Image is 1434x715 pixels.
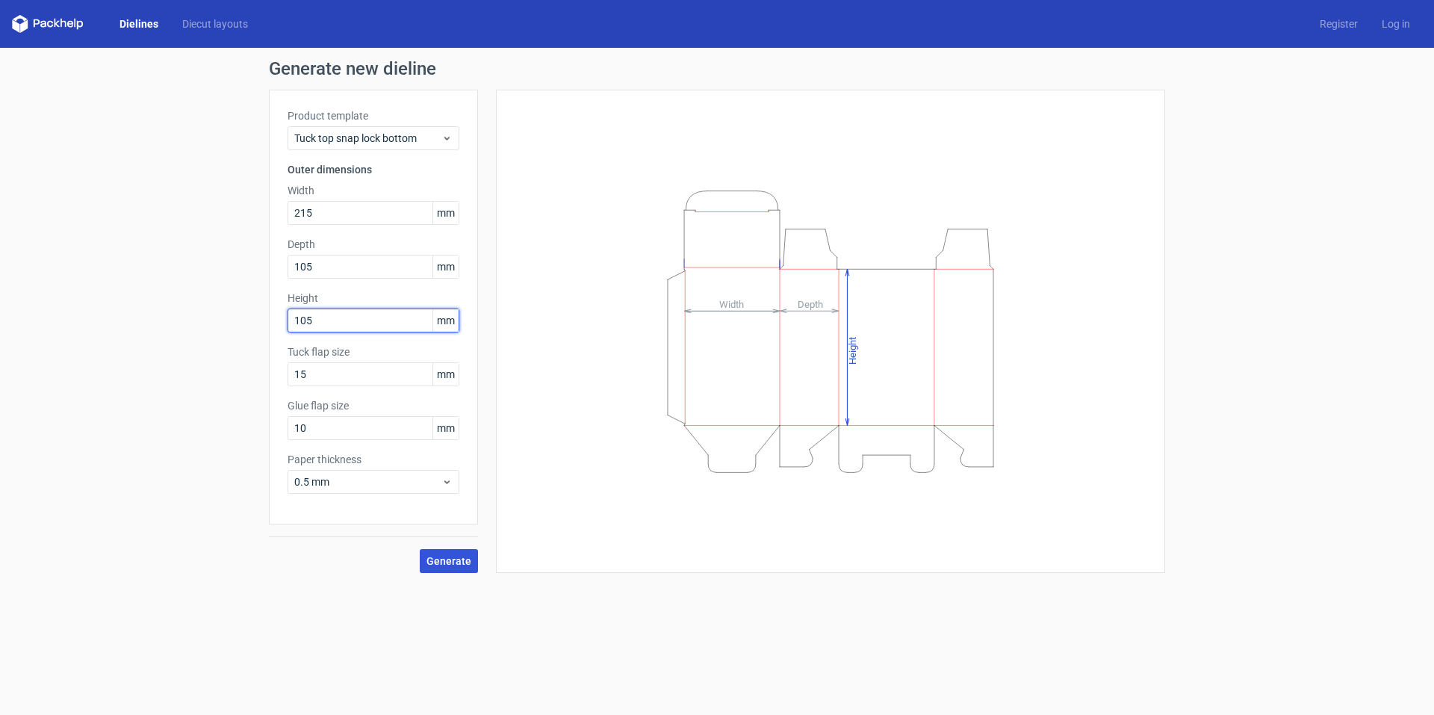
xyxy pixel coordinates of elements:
a: Log in [1370,16,1422,31]
h3: Outer dimensions [288,162,459,177]
tspan: Depth [798,298,823,309]
a: Register [1308,16,1370,31]
a: Diecut layouts [170,16,260,31]
span: mm [432,256,459,278]
label: Depth [288,237,459,252]
label: Paper thickness [288,452,459,467]
a: Dielines [108,16,170,31]
span: mm [432,417,459,439]
button: Generate [420,549,478,573]
tspan: Height [847,336,858,364]
span: mm [432,363,459,386]
label: Tuck flap size [288,344,459,359]
span: mm [432,202,459,224]
h1: Generate new dieline [269,60,1165,78]
span: Tuck top snap lock bottom [294,131,441,146]
span: mm [432,309,459,332]
span: Generate [426,556,471,566]
label: Height [288,291,459,306]
span: 0.5 mm [294,474,441,489]
label: Width [288,183,459,198]
label: Glue flap size [288,398,459,413]
label: Product template [288,108,459,123]
tspan: Width [719,298,744,309]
